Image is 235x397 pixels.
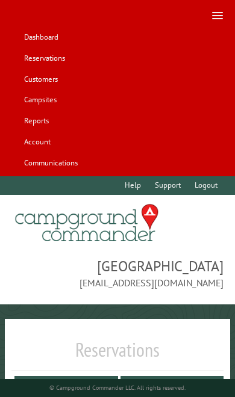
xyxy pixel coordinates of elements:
[189,176,223,195] a: Logout
[18,132,56,151] a: Account
[18,28,64,47] a: Dashboard
[18,70,63,88] a: Customers
[11,200,162,247] img: Campground Commander
[18,49,70,68] a: Reservations
[119,176,146,195] a: Help
[149,176,186,195] a: Support
[18,153,83,172] a: Communications
[18,112,54,131] a: Reports
[11,338,223,371] h1: Reservations
[18,91,62,109] a: Campsites
[11,256,223,290] span: [GEOGRAPHIC_DATA] [EMAIL_ADDRESS][DOMAIN_NAME]
[49,384,186,392] small: © Campground Commander LLC. All rights reserved.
